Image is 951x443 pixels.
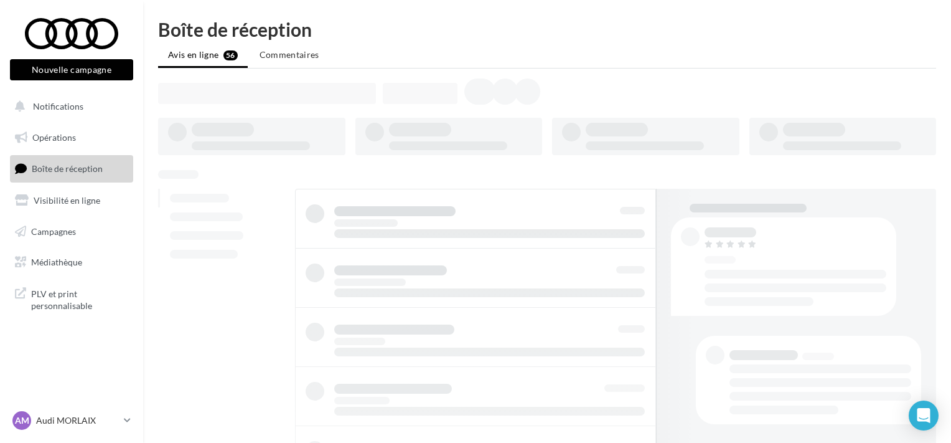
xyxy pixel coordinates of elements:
[7,219,136,245] a: Campagnes
[15,414,29,427] span: AM
[32,163,103,174] span: Boîte de réception
[7,155,136,182] a: Boîte de réception
[10,409,133,432] a: AM Audi MORLAIX
[36,414,119,427] p: Audi MORLAIX
[260,49,319,60] span: Commentaires
[158,20,936,39] div: Boîte de réception
[32,132,76,143] span: Opérations
[7,280,136,317] a: PLV et print personnalisable
[34,195,100,206] span: Visibilité en ligne
[31,226,76,236] span: Campagnes
[7,93,131,120] button: Notifications
[31,257,82,267] span: Médiathèque
[33,101,83,112] span: Notifications
[7,125,136,151] a: Opérations
[31,285,128,312] span: PLV et print personnalisable
[7,249,136,275] a: Médiathèque
[7,188,136,214] a: Visibilité en ligne
[10,59,133,80] button: Nouvelle campagne
[909,401,939,431] div: Open Intercom Messenger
